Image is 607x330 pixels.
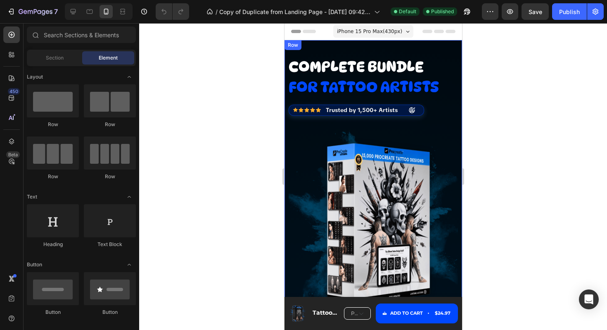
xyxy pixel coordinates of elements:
span: Save [529,8,542,15]
button: Save [522,3,549,20]
span: Default [399,8,416,15]
p: 7 [54,7,58,17]
div: Heading [27,241,79,248]
span: Copy of Duplicate from Landing Page - [DATE] 09:42:45 [219,7,371,16]
span: Toggle open [123,70,136,84]
div: Row [84,173,136,180]
div: Button [84,308,136,316]
span: Button [27,261,42,268]
span: Toggle open [123,258,136,271]
span: Section [46,54,64,62]
div: Beta [6,151,20,158]
span: Layout [27,73,43,81]
div: Button [27,308,79,316]
div: Publish [559,7,580,16]
button: 7 [3,3,62,20]
button: Publish [552,3,587,20]
div: Open Intercom Messenger [579,289,599,309]
span: / [216,7,218,16]
div: Row [27,173,79,180]
div: Row [84,121,136,128]
span: Published [431,8,454,15]
input: Search Sections & Elements [27,26,136,43]
span: Toggle open [123,190,136,203]
span: Text [27,193,37,201]
div: Undo/Redo [156,3,189,20]
div: Row [27,121,79,128]
iframe: Design area [285,23,462,330]
div: Text Block [84,241,136,248]
span: Element [99,54,118,62]
div: 450 [8,88,20,95]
